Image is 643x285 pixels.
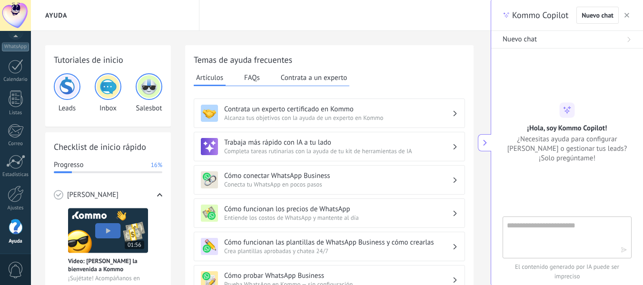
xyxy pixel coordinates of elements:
h3: Cómo conectar WhatsApp Business [224,171,452,180]
div: Listas [2,110,30,116]
div: Ayuda [2,238,30,245]
span: Nuevo chat [503,35,537,44]
span: Completa tareas rutinarias con la ayuda de tu kit de herramientas de IA [224,147,452,155]
span: Vídeo: [PERSON_NAME] la bienvenida a Kommo [68,257,148,273]
h3: Trabaja más rápido con IA a tu lado [224,138,452,147]
div: Estadísticas [2,172,30,178]
h3: Cómo funcionan los precios de WhatsApp [224,205,452,214]
button: Nuevo chat [491,31,643,49]
span: 16% [151,160,162,170]
div: Correo [2,141,30,147]
div: Inbox [95,73,121,113]
div: Leads [54,73,80,113]
span: Progresso [54,160,83,170]
div: Salesbot [136,73,162,113]
span: Conecta tu WhatsApp en pocos pasos [224,180,452,188]
h3: Cómo probar WhatsApp Business [224,271,452,280]
h2: Checklist de inicio rápido [54,141,162,153]
h2: Temas de ayuda frecuentes [194,54,465,66]
span: Alcanza tus objetivos con la ayuda de un experto en Kommo [224,114,452,122]
span: Kommo Copilot [512,10,568,21]
button: Artículos [194,70,226,86]
img: Meet video [68,208,148,253]
h3: Cómo funcionan las plantillas de WhatsApp Business y cómo crearlas [224,238,452,247]
span: ¿Necesitas ayuda para configurar [PERSON_NAME] o gestionar tus leads? ¡Solo pregúntame! [503,134,632,163]
button: Contrata a un experto [278,70,349,85]
h2: ¡Hola, soy Kommo Copilot! [527,123,607,132]
span: El contenido generado por IA puede ser impreciso [503,262,632,281]
button: Nuevo chat [576,7,619,24]
h3: Contrata un experto certificado en Kommo [224,105,452,114]
h2: Tutoriales de inicio [54,54,162,66]
span: Crea plantillas aprobadas y chatea 24/7 [224,247,452,255]
div: WhatsApp [2,42,29,51]
div: Ajustes [2,205,30,211]
span: Nuevo chat [582,12,613,19]
span: [PERSON_NAME] [67,190,119,200]
button: FAQs [242,70,262,85]
div: Calendario [2,77,30,83]
span: Entiende los costos de WhatsApp y mantente al día [224,214,452,222]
